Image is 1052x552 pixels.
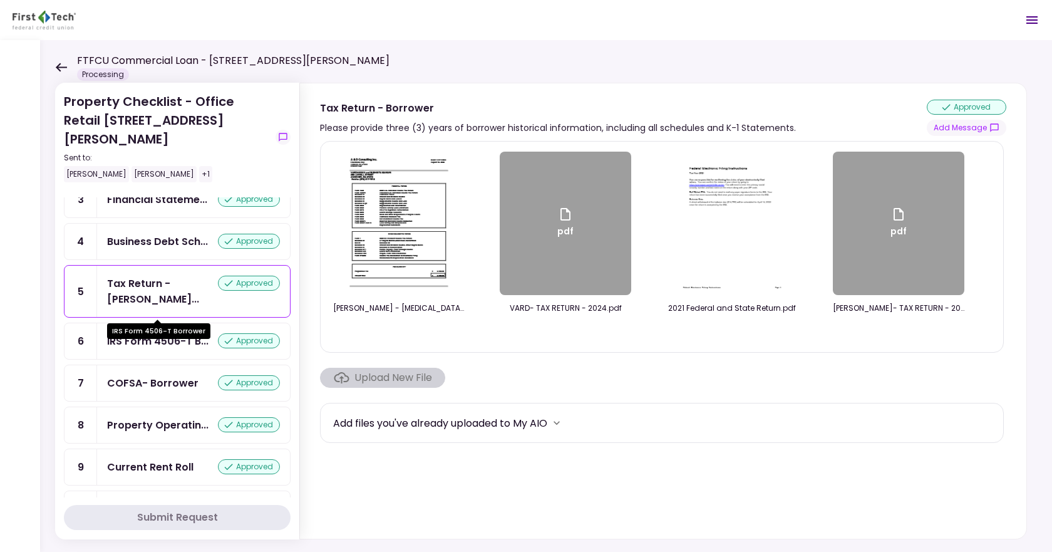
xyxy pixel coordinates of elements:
[64,449,291,486] a: 9Current Rent Rollapproved
[64,182,97,217] div: 3
[64,505,291,530] button: Submit Request
[107,375,199,391] div: COFSA- Borrower
[64,323,291,360] a: 6IRS Form 4506-T Borrowerapproved
[547,414,566,432] button: more
[107,459,193,475] div: Current Rent Roll
[13,11,76,29] img: Partner icon
[557,207,574,241] div: pdf
[927,100,1006,115] div: approved
[833,303,964,314] div: VARDHAMAN- TAX RETURN - 2023 FILED.pdf
[320,368,445,388] span: Click here to upload the required document
[77,53,389,68] h1: FTFCU Commercial Loan - [STREET_ADDRESS][PERSON_NAME]
[64,224,97,259] div: 4
[500,303,631,314] div: VARD- TAX RETURN - 2024.pdf
[299,83,1027,539] div: Tax Return - BorrowerPlease provide three (3) years of borrower historical information, including...
[107,192,207,207] div: Financial Statement - Borrower
[137,510,218,525] div: Submit Request
[218,459,280,474] div: approved
[218,192,280,207] div: approved
[64,491,291,528] a: 10Copy(s) of Lease(s) and Amendment(s)approved
[218,333,280,348] div: approved
[666,303,798,314] div: 2021 Federal and State Return.pdf
[218,276,280,291] div: approved
[64,223,291,260] a: 4Business Debt Scheduleapproved
[218,234,280,249] div: approved
[107,234,208,249] div: Business Debt Schedule
[333,303,465,314] div: VARDHMAN - AMEN TAX RETURN 2023.pdf
[64,407,291,444] a: 8Property Operating Statementsapproved
[890,207,907,241] div: pdf
[276,130,291,145] button: show-messages
[320,120,796,135] div: Please provide three (3) years of borrower historical information, including all schedules and K-...
[218,375,280,390] div: approved
[64,365,97,401] div: 7
[64,491,97,527] div: 10
[131,166,197,182] div: [PERSON_NAME]
[107,417,209,433] div: Property Operating Statements
[64,181,291,218] a: 3Financial Statement - Borrowerapproved
[64,365,291,402] a: 7COFSA- Borrowerapproved
[64,449,97,485] div: 9
[64,265,291,318] a: 5Tax Return - Borrowerapproved
[927,120,1006,136] button: show-messages
[107,333,209,349] div: IRS Form 4506-T Borrower
[333,415,547,431] div: Add files you've already uploaded to My AIO
[1017,5,1047,35] button: Open menu
[64,92,271,182] div: Property Checklist - Office Retail [STREET_ADDRESS][PERSON_NAME]
[64,323,97,359] div: 6
[64,152,271,164] div: Sent to:
[218,417,280,432] div: approved
[107,323,210,339] div: IRS Form 4506-T Borrower
[64,166,129,182] div: [PERSON_NAME]
[107,276,218,307] div: Tax Return - Borrower
[64,407,97,443] div: 8
[199,166,212,182] div: +1
[64,266,97,317] div: 5
[77,68,129,81] div: Processing
[320,100,796,116] div: Tax Return - Borrower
